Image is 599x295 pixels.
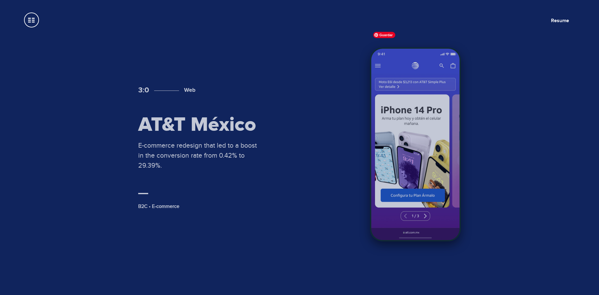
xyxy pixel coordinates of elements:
h2: AT&T México [138,115,263,135]
p: E-commerce redesign that led to a boost in the conversion rate from 0.42% to 29.39%. [138,140,263,170]
a: 3:0 Web AT&T México E-commerce redesign that led to a boost in the conversion rate from 0.42% to ... [112,50,487,245]
span: B2C • E-commerce [138,203,179,209]
a: Resume [551,17,569,24]
img: Expo [370,47,461,241]
span: 3:0 [138,86,149,95]
span: Guardar [373,32,395,38]
h3: Web [154,87,196,94]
